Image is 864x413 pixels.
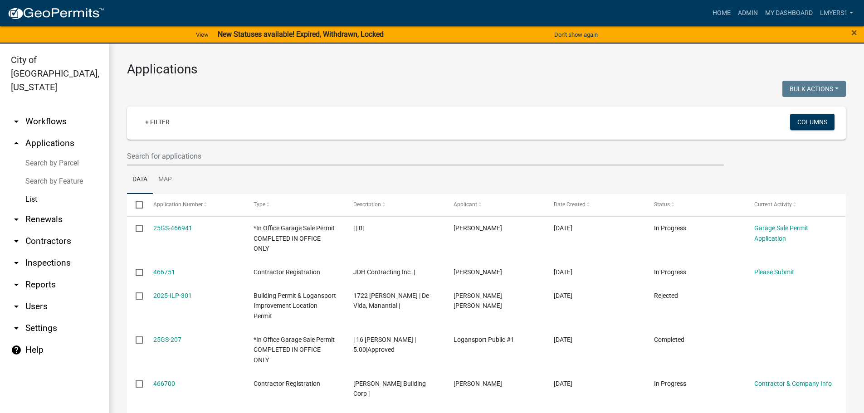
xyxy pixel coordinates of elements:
[454,292,502,310] span: Manuela Gaspar Francisco de Miguel
[254,380,320,387] span: Contractor Registration
[153,292,192,299] a: 2025-ILP-301
[654,268,686,276] span: In Progress
[11,116,22,127] i: arrow_drop_down
[551,27,601,42] button: Don't show again
[127,147,724,165] input: Search for applications
[554,380,572,387] span: 08/20/2025
[11,301,22,312] i: arrow_drop_down
[654,380,686,387] span: In Progress
[445,194,545,216] datatable-header-cell: Applicant
[153,380,175,387] a: 466700
[353,336,416,354] span: | 16 Richardville | 5.00|Approved
[11,323,22,334] i: arrow_drop_down
[746,194,846,216] datatable-header-cell: Current Activity
[554,292,572,299] span: 08/20/2025
[454,380,502,387] span: Karl Lemmenes
[353,292,429,310] span: 1722 GEORGE ST | De Vida, Manantial |
[353,201,381,208] span: Description
[545,194,645,216] datatable-header-cell: Date Created
[754,268,794,276] a: Please Submit
[11,214,22,225] i: arrow_drop_down
[734,5,761,22] a: Admin
[11,345,22,355] i: help
[782,81,846,97] button: Bulk Actions
[345,194,445,216] datatable-header-cell: Description
[127,62,846,77] h3: Applications
[454,268,502,276] span: David
[254,224,335,253] span: *In Office Garage Sale Permit COMPLETED IN OFFICE ONLY
[754,224,808,242] a: Garage Sale Permit Application
[153,268,175,276] a: 466751
[11,236,22,247] i: arrow_drop_down
[192,27,212,42] a: View
[218,30,384,39] strong: New Statuses available! Expired, Withdrawn, Locked
[254,292,336,320] span: Building Permit & Logansport Improvement Location Permit
[790,114,835,130] button: Columns
[144,194,244,216] datatable-header-cell: Application Number
[244,194,345,216] datatable-header-cell: Type
[353,224,364,232] span: | | 0|
[254,201,265,208] span: Type
[11,279,22,290] i: arrow_drop_down
[153,336,181,343] a: 25GS-207
[851,27,857,38] button: Close
[353,380,426,398] span: Cleary Building Corp |
[654,336,684,343] span: Completed
[127,194,144,216] datatable-header-cell: Select
[654,201,670,208] span: Status
[353,268,415,276] span: JDH Contracting Inc. |
[254,268,320,276] span: Contractor Registration
[254,336,335,364] span: *In Office Garage Sale Permit COMPLETED IN OFFICE ONLY
[153,165,177,194] a: Map
[754,201,792,208] span: Current Activity
[851,26,857,39] span: ×
[11,258,22,268] i: arrow_drop_down
[153,201,203,208] span: Application Number
[654,292,678,299] span: Rejected
[554,224,572,232] span: 08/20/2025
[709,5,734,22] a: Home
[554,336,572,343] span: 08/20/2025
[816,5,857,22] a: lmyers1
[11,138,22,149] i: arrow_drop_up
[138,114,177,130] a: + Filter
[153,224,192,232] a: 25GS-466941
[554,268,572,276] span: 08/20/2025
[645,194,746,216] datatable-header-cell: Status
[754,380,832,387] a: Contractor & Company Info
[654,224,686,232] span: In Progress
[761,5,816,22] a: My Dashboard
[554,201,586,208] span: Date Created
[454,201,477,208] span: Applicant
[454,336,514,343] span: Logansport Public #1
[454,224,502,232] span: Cristhian Montero-Morales
[127,165,153,194] a: Data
